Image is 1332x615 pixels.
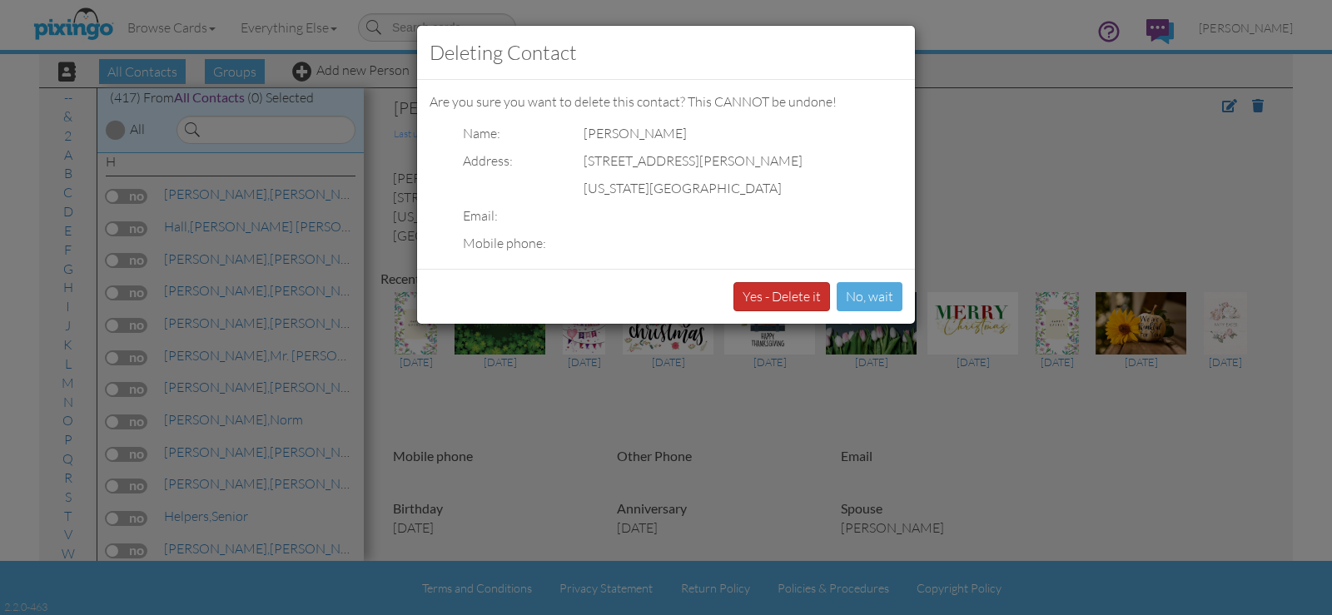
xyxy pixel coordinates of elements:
[733,282,830,311] button: Yes - Delete it
[430,147,550,175] td: Address:
[430,230,550,257] td: Mobile phone:
[430,202,550,230] td: Email:
[430,92,902,112] p: Are you sure you want to delete this contact? This CANNOT be undone!
[550,120,807,147] td: [PERSON_NAME]
[550,175,807,202] td: [US_STATE][GEOGRAPHIC_DATA]
[430,38,902,67] h3: Deleting Contact
[837,282,902,311] button: No, wait
[430,120,550,147] td: Name:
[550,147,807,175] td: [STREET_ADDRESS][PERSON_NAME]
